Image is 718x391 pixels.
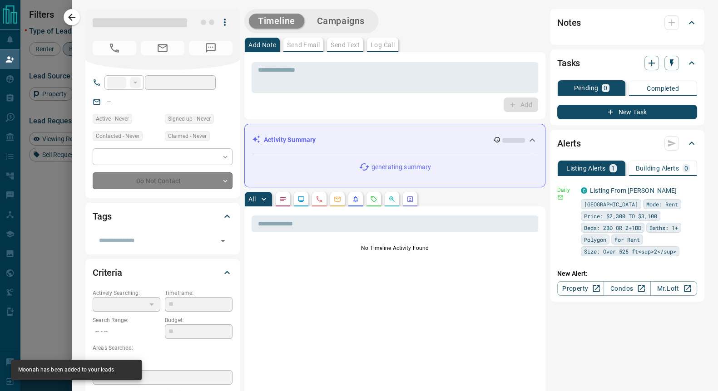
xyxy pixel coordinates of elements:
p: Listing Alerts [566,165,606,171]
span: Claimed - Never [168,132,207,141]
h2: Tags [93,209,111,224]
a: Condos [604,281,650,296]
button: Open [217,235,229,247]
div: Tasks [557,52,697,74]
svg: Opportunities [388,195,396,203]
p: 0 [604,85,607,91]
p: 0 [684,165,688,171]
svg: Lead Browsing Activity [297,195,305,203]
a: -- [107,98,111,105]
svg: Email [557,194,564,200]
h2: Criteria [93,265,122,280]
p: Building Alerts [636,165,679,171]
p: Budget: [165,316,233,324]
div: Activity Summary [252,132,538,148]
span: Beds: 2BD OR 2+1BD [584,223,641,232]
div: Criteria [93,262,233,283]
a: Mr.Loft [650,281,697,296]
div: Tags [93,205,233,227]
h2: Notes [557,15,581,30]
span: Size: Over 525 ft<sup>2</sup> [584,247,676,256]
p: Add Note [248,42,276,48]
span: Polygon [584,235,606,244]
p: -- - -- [93,324,160,339]
span: Price: $2,300 TO $3,100 [584,211,657,220]
p: Actively Searching: [93,289,160,297]
p: Completed [647,85,679,92]
span: Baths: 1+ [649,223,678,232]
p: No Timeline Activity Found [252,244,538,252]
svg: Agent Actions [406,195,414,203]
p: Areas Searched: [93,344,233,352]
span: No Number [189,41,233,55]
p: Search Range: [93,316,160,324]
span: Contacted - Never [96,132,139,141]
div: Moonah has been added to your leads [18,362,114,377]
p: 1 [611,165,615,171]
svg: Notes [279,195,287,203]
p: Motivation: [93,362,233,370]
h2: Alerts [557,136,581,151]
svg: Calls [316,195,323,203]
div: condos.ca [581,187,587,194]
p: generating summary [371,162,431,172]
svg: Requests [370,195,377,203]
svg: Emails [334,195,341,203]
span: Mode: Rent [646,200,678,209]
a: Listing From [PERSON_NAME] [590,187,677,194]
h2: Tasks [557,56,580,70]
button: New Task [557,105,697,119]
span: No Email [141,41,184,55]
span: Signed up - Never [168,114,211,123]
svg: Listing Alerts [352,195,359,203]
div: Notes [557,12,697,34]
p: Pending [574,85,598,91]
span: No Number [93,41,136,55]
button: Timeline [249,14,304,29]
p: Daily [557,186,575,194]
div: Do Not Contact [93,172,233,189]
p: Timeframe: [165,289,233,297]
a: Property [557,281,604,296]
span: For Rent [614,235,640,244]
p: New Alert: [557,269,697,279]
div: Alerts [557,132,697,154]
span: [GEOGRAPHIC_DATA] [584,200,638,209]
p: All [248,196,256,202]
span: Active - Never [96,114,129,123]
p: Activity Summary [264,135,316,145]
button: Campaigns [308,14,374,29]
